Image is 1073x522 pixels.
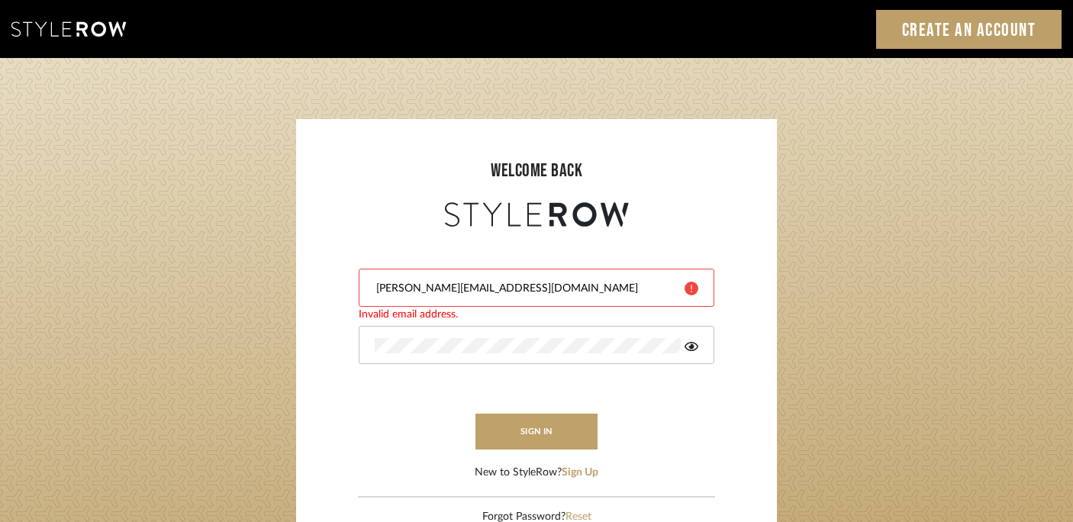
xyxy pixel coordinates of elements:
[475,414,598,449] button: sign in
[562,465,598,481] button: Sign Up
[375,281,673,296] input: Email Address
[311,157,762,185] div: welcome back
[475,465,598,481] div: New to StyleRow?
[359,307,714,323] div: Invalid email address.
[876,10,1062,49] a: Create an Account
